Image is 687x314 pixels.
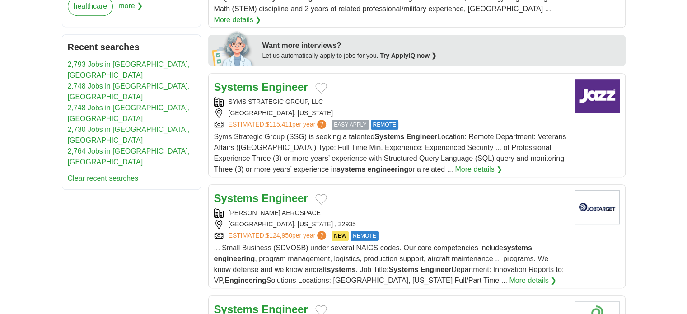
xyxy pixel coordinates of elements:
span: EASY APPLY [332,120,369,130]
div: Let us automatically apply to jobs for you. [262,51,620,61]
div: [PERSON_NAME] AEROSPACE [214,208,567,218]
a: ESTIMATED:$115,411per year? [229,120,328,130]
a: Systems Engineer [214,81,308,93]
strong: Systems [388,266,418,273]
strong: Systems [214,192,259,204]
a: 2,793 Jobs in [GEOGRAPHIC_DATA], [GEOGRAPHIC_DATA] [68,61,190,79]
a: Clear recent searches [68,174,139,182]
h2: Recent searches [68,40,195,54]
div: [GEOGRAPHIC_DATA], [US_STATE] [214,108,567,118]
div: [GEOGRAPHIC_DATA], [US_STATE] , 32935 [214,220,567,229]
a: 2,748 Jobs in [GEOGRAPHIC_DATA], [GEOGRAPHIC_DATA] [68,82,190,101]
span: $124,950 [266,232,292,239]
strong: Systems [214,81,259,93]
strong: systems [503,244,532,252]
a: ESTIMATED:$124,950per year? [229,231,328,241]
a: Try ApplyIQ now ❯ [380,52,437,59]
span: REMOTE [371,120,398,130]
span: ... Small Business (SDVOSB) under several NAICS codes. Our core competencies include , program ma... [214,244,564,284]
img: apply-iq-scientist.png [212,30,256,66]
span: $115,411 [266,121,292,128]
button: Add to favorite jobs [315,194,327,205]
strong: Engineer [262,81,308,93]
a: 2,730 Jobs in [GEOGRAPHIC_DATA], [GEOGRAPHIC_DATA] [68,126,190,144]
strong: systems [327,266,355,273]
strong: Engineer [262,192,308,204]
span: ? [317,120,326,129]
span: REMOTE [351,231,378,241]
a: More details ❯ [455,164,502,175]
div: SYMS STRATEGIC GROUP, LLC [214,97,567,107]
a: 2,748 Jobs in [GEOGRAPHIC_DATA], [GEOGRAPHIC_DATA] [68,104,190,122]
img: Company logo [575,190,620,224]
a: More details ❯ [509,275,556,286]
a: 2,764 Jobs in [GEOGRAPHIC_DATA], [GEOGRAPHIC_DATA] [68,147,190,166]
strong: Systems [374,133,404,141]
span: ? [317,231,326,240]
strong: Engineering [224,277,266,284]
a: Systems Engineer [214,192,308,204]
button: Add to favorite jobs [315,83,327,94]
div: Want more interviews? [262,40,620,51]
span: NEW [332,231,349,241]
strong: systems [336,165,365,173]
span: Syms Strategic Group (SSG) is seeking a talented Location: Remote Department: Veterans Affairs ([... [214,133,566,173]
strong: Engineer [407,133,437,141]
strong: engineering [368,165,409,173]
img: Company logo [575,79,620,113]
a: More details ❯ [214,14,262,25]
strong: Engineer [421,266,451,273]
strong: engineering [214,255,255,262]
